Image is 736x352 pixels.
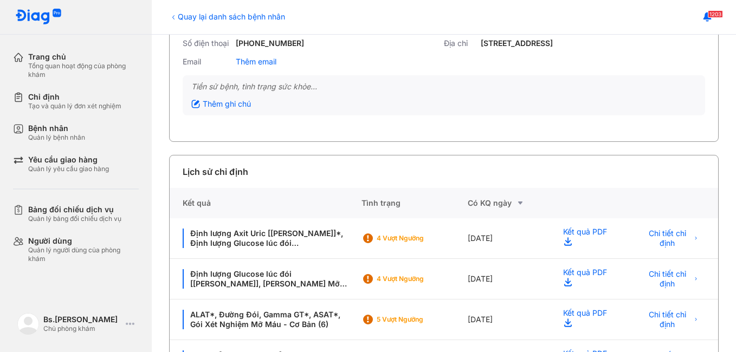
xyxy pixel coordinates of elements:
div: Quản lý người dùng của phòng khám [28,246,139,263]
div: Kết quả PDF [550,218,624,259]
div: Bs.[PERSON_NAME] [43,315,121,324]
div: Yêu cầu giao hàng [28,155,109,165]
div: [DATE] [468,299,550,340]
div: Định lượng Axit Uric [[PERSON_NAME]]*, Định lượng Glucose lúc đói [[PERSON_NAME]], Đo hoạt độ ALT... [183,229,348,248]
div: 4 Vượt ngưỡng [377,275,463,283]
img: logo [17,313,39,335]
div: Tạo và quản lý đơn xét nghiệm [28,102,121,110]
div: Bảng đối chiếu dịch vụ [28,205,121,214]
div: Bệnh nhân [28,123,85,133]
div: Kết quả [170,188,361,218]
span: 1203 [708,10,723,18]
div: Quản lý bệnh nhân [28,133,85,142]
div: Thêm ghi chú [191,99,251,109]
div: Quay lại danh sách bệnh nhân [169,11,285,22]
div: [DATE] [468,259,550,299]
div: Kết quả PDF [550,299,624,340]
div: Định lượng Glucose lúc đói [[PERSON_NAME]], [PERSON_NAME] Mỡ Máu - Cơ Bản (6) [183,269,348,289]
div: Trang chủ [28,52,139,62]
div: Chỉ định [28,92,121,102]
div: [DATE] [468,218,550,259]
button: Chi tiết chỉ định [637,270,705,288]
div: Có KQ ngày [468,197,550,210]
span: Chi tiết chỉ định [643,229,690,248]
div: Tổng quan hoạt động của phòng khám [28,62,139,79]
span: Chi tiết chỉ định [643,269,690,289]
div: Thêm email [236,57,276,67]
span: Chi tiết chỉ định [643,310,690,329]
div: [STREET_ADDRESS] [481,38,553,48]
div: 5 Vượt ngưỡng [377,315,463,324]
div: Email [183,57,231,67]
img: logo [15,9,62,25]
div: Người dùng [28,236,139,246]
div: Kết quả PDF [550,259,624,299]
div: Chủ phòng khám [43,324,121,333]
div: Quản lý yêu cầu giao hàng [28,165,109,173]
div: Tiền sử bệnh, tình trạng sức khỏe... [191,82,696,92]
div: 4 Vượt ngưỡng [377,234,463,243]
div: Lịch sử chỉ định [183,165,248,178]
div: Địa chỉ [444,38,476,48]
div: Quản lý bảng đối chiếu dịch vụ [28,214,121,223]
div: Tình trạng [361,188,468,218]
div: Số điện thoại [183,38,231,48]
button: Chi tiết chỉ định [637,311,705,328]
div: ALAT*, Đường Đói, Gamma GT*, ASAT*, Gói Xét Nghiệm Mỡ Máu - Cơ Bản (6) [183,310,348,329]
div: [PHONE_NUMBER] [236,38,304,48]
button: Chi tiết chỉ định [637,230,705,247]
